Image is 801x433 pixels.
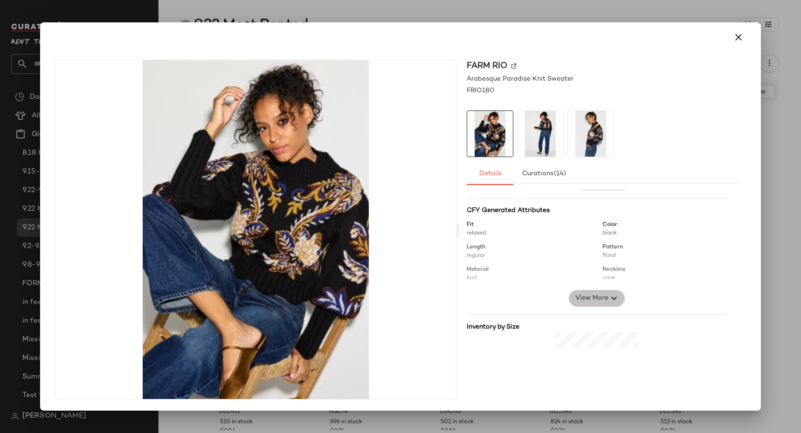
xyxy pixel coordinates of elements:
span: Details [478,170,501,178]
span: Curations [521,170,566,178]
img: FRIO180.jpg [467,111,513,157]
button: View More [569,290,625,307]
span: FARM Rio [467,60,507,72]
span: (14) [553,170,566,178]
span: FRIO180 [467,86,494,96]
span: View More [574,293,608,304]
div: CFY Generated Attributes [467,206,727,215]
img: svg%3e [511,63,517,69]
img: FRIO180.jpg [568,111,614,157]
img: FRIO180.jpg [55,60,456,399]
span: Arabesque Paradise Knit Sweater [467,74,573,84]
div: Inventory by Size [467,322,727,332]
img: FRIO180.jpg [518,111,563,157]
